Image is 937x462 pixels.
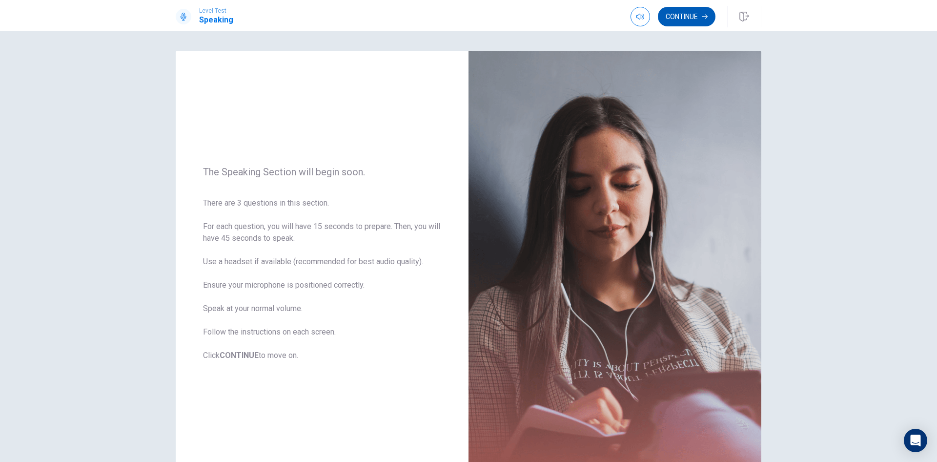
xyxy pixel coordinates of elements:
div: Open Intercom Messenger [904,429,927,452]
b: CONTINUE [220,351,259,360]
button: Continue [658,7,715,26]
span: The Speaking Section will begin soon. [203,166,441,178]
span: Level Test [199,7,233,14]
h1: Speaking [199,14,233,26]
span: There are 3 questions in this section. For each question, you will have 15 seconds to prepare. Th... [203,197,441,361]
